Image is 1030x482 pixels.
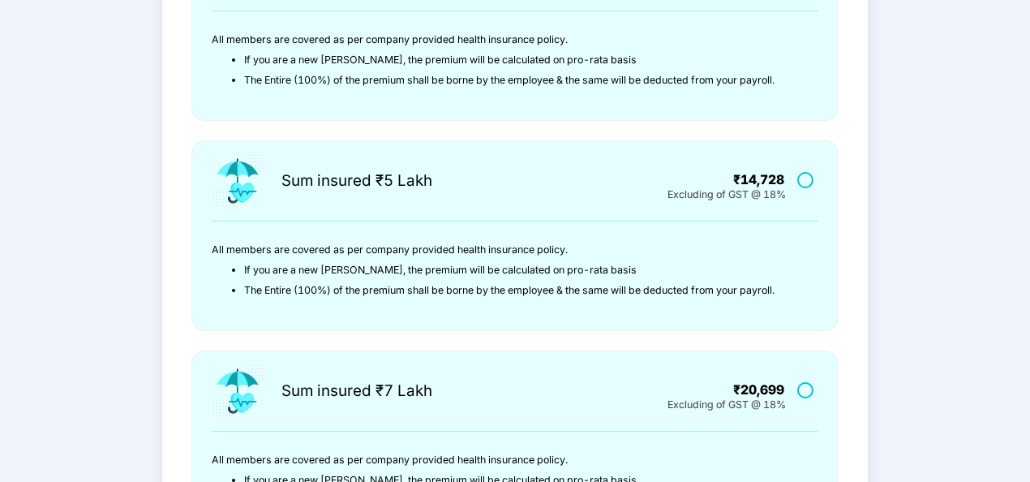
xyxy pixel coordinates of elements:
[212,240,798,260] p: All members are covered as per company provided health insurance policy.
[667,185,786,198] div: Excluding of GST @ 18%
[244,281,798,301] li: The Entire (100%) of the premium shall be borne by the employee & the same will be deducted from ...
[212,450,798,471] p: All members are covered as per company provided health insurance policy.
[281,174,432,192] div: Sum insured ₹5 Lakh
[650,384,784,399] div: ₹20,699
[211,364,265,419] img: icon
[650,174,784,189] div: ₹14,728
[244,71,798,91] li: The Entire (100%) of the premium shall be borne by the employee & the same will be deducted from ...
[281,384,432,402] div: Sum insured ₹7 Lakh
[212,30,798,50] p: All members are covered as per company provided health insurance policy.
[667,395,786,408] div: Excluding of GST @ 18%
[211,153,265,209] img: icon
[244,50,798,71] li: If you are a new [PERSON_NAME], the premium will be calculated on pro-rata basis
[244,260,798,281] li: If you are a new [PERSON_NAME], the premium will be calculated on pro-rata basis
